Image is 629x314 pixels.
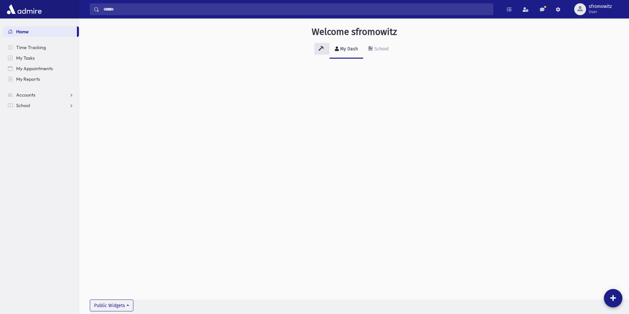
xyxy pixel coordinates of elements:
[589,4,612,9] span: sfromowitz
[16,102,30,108] span: School
[16,44,46,50] span: Time Tracking
[339,46,358,52] div: My Dash
[16,66,53,71] span: My Appointments
[589,9,612,14] span: User
[3,26,77,37] a: Home
[99,3,493,15] input: Search
[3,63,79,74] a: My Appointments
[363,40,394,59] a: School
[16,92,35,98] span: Accounts
[312,26,397,38] h3: Welcome sfromowitz
[16,55,35,61] span: My Tasks
[16,76,40,82] span: My Reports
[5,3,43,16] img: AdmirePro
[3,53,79,63] a: My Tasks
[16,29,29,35] span: Home
[90,300,133,311] button: Public Widgets
[3,74,79,84] a: My Reports
[3,90,79,100] a: Accounts
[3,42,79,53] a: Time Tracking
[3,100,79,111] a: School
[373,46,389,52] div: School
[330,40,363,59] a: My Dash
